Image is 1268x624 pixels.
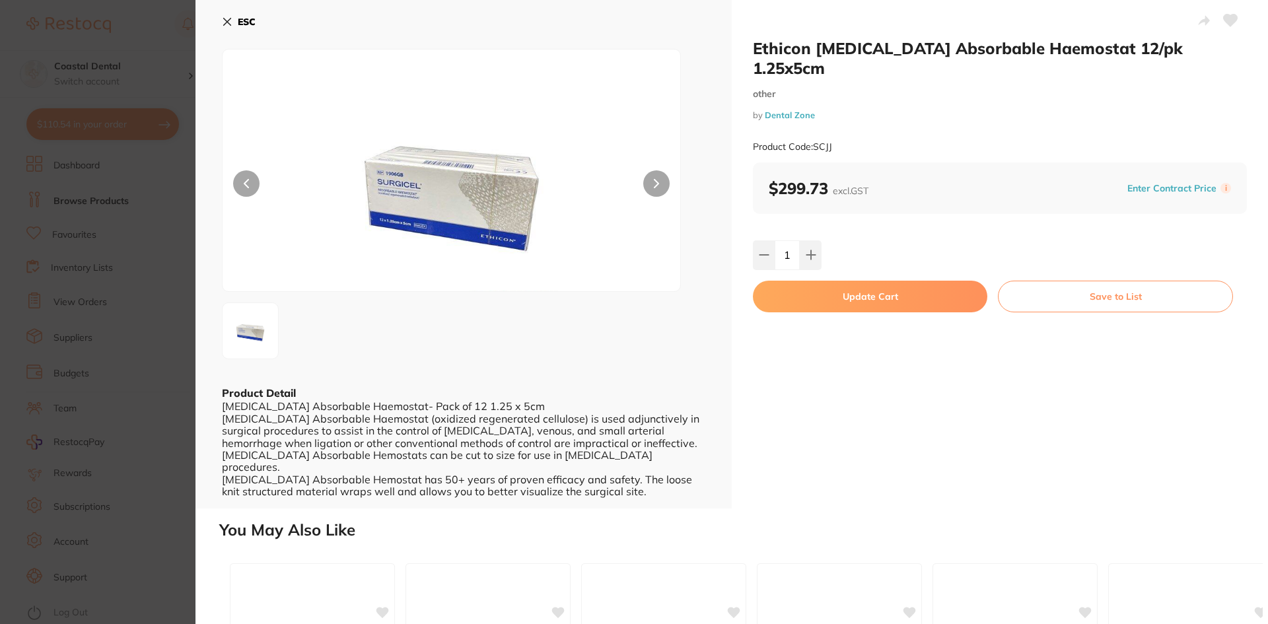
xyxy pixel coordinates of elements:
h2: You May Also Like [219,521,1263,539]
div: [MEDICAL_DATA] Absorbable Haemostat- Pack of 12 1.25 x 5cm [MEDICAL_DATA] Absorbable Haemostat (o... [222,400,705,497]
h2: Ethicon [MEDICAL_DATA] Absorbable Haemostat 12/pk 1.25x5cm [753,38,1247,78]
small: by [753,110,1247,120]
button: Enter Contract Price [1123,182,1220,195]
b: Product Detail [222,386,296,399]
small: Product Code: SCJJ [753,141,832,153]
img: MDg4OC5qcGc [227,309,274,353]
button: ESC [222,11,256,33]
label: i [1220,183,1231,193]
a: Dental Zone [765,110,815,120]
button: Save to List [998,281,1233,312]
img: MDg4OC5qcGc [314,83,589,291]
b: $299.73 [769,178,868,198]
b: ESC [238,16,256,28]
span: excl. GST [833,185,868,197]
small: other [753,88,1247,100]
button: Update Cart [753,281,987,312]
